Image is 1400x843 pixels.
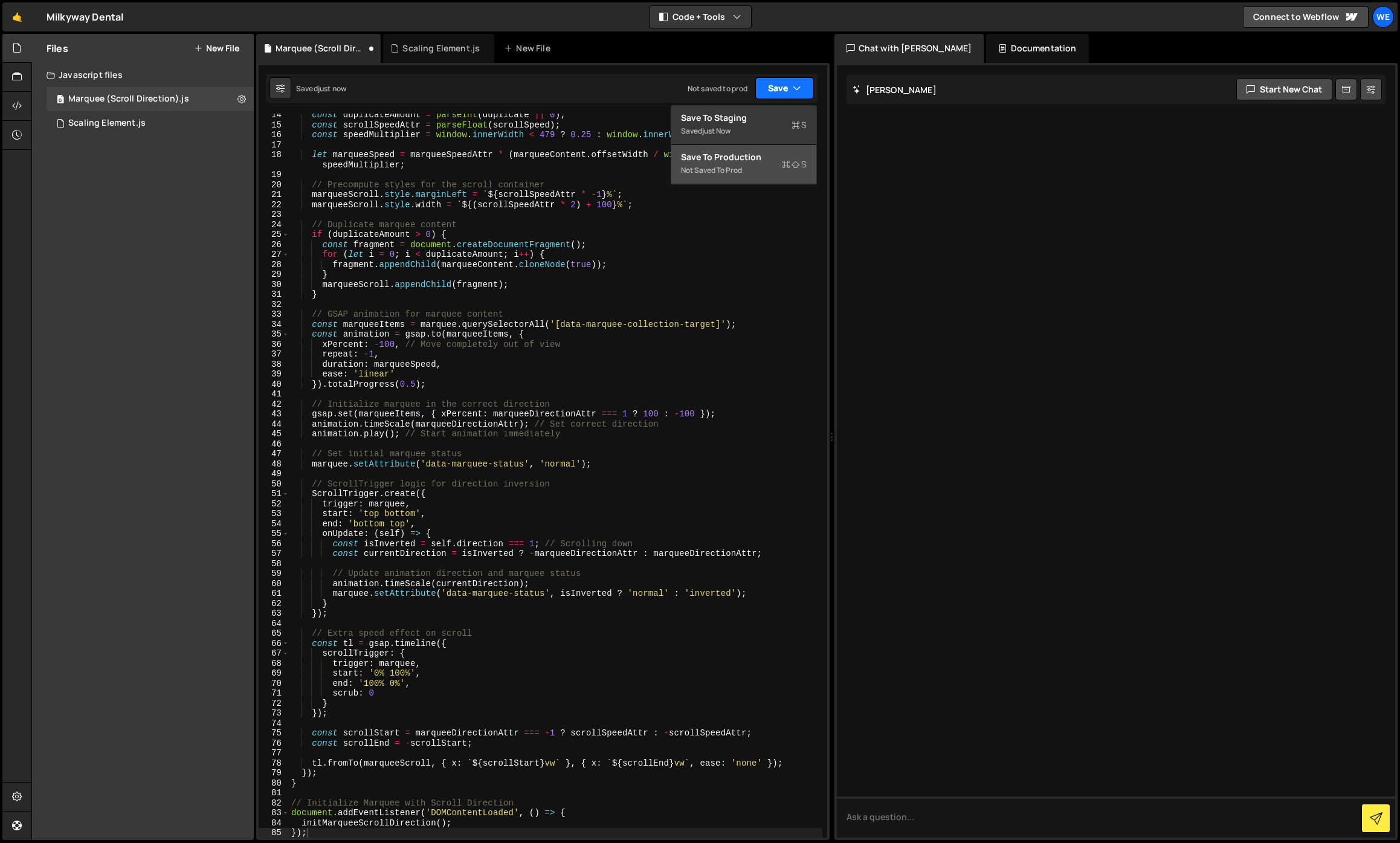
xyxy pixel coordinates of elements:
button: Save to ProductionS Not saved to prod [671,145,816,184]
div: 79 [259,768,289,778]
div: 68 [259,659,289,669]
div: 33 [259,309,289,320]
div: 65 [259,628,289,639]
div: 76 [259,738,289,749]
div: 48 [259,459,289,470]
span: 0 [57,95,64,105]
button: Save to StagingS Savedjust now [671,106,816,145]
button: Code + Tools [650,6,751,28]
div: 55 [259,529,289,539]
span: S [782,158,807,170]
div: 27 [259,250,289,260]
div: 72 [259,699,289,709]
div: 29 [259,270,289,280]
div: Documentation [986,34,1088,63]
div: 80 [259,778,289,789]
div: 31 [259,289,289,300]
div: 77 [259,748,289,758]
div: Chat with [PERSON_NAME] [834,34,984,63]
div: 66 [259,639,289,649]
span: S [792,119,807,131]
div: 82 [259,798,289,809]
div: just now [702,126,731,136]
div: 83 [259,808,289,818]
button: Start new chat [1236,79,1332,100]
div: 42 [259,399,289,410]
div: 18 [259,150,289,170]
div: 63 [259,609,289,619]
div: 19 [259,170,289,180]
div: 74 [259,719,289,729]
h2: Files [47,42,68,55]
div: 73 [259,708,289,719]
div: 52 [259,499,289,509]
div: 59 [259,569,289,579]
div: 78 [259,758,289,769]
div: 25 [259,230,289,240]
div: Code + Tools [671,105,817,185]
div: 81 [259,788,289,798]
a: 🤙 [2,2,32,31]
div: 53 [259,509,289,519]
div: 44 [259,419,289,430]
div: 67 [259,648,289,659]
button: Save [755,77,814,99]
div: 38 [259,360,289,370]
div: 64 [259,619,289,629]
div: 17 [259,140,289,150]
div: 58 [259,559,289,569]
div: 14 [259,110,289,120]
div: 28 [259,260,289,270]
div: 60 [259,579,289,589]
div: 75 [259,728,289,738]
div: Scaling Element.js [68,118,146,129]
div: 40 [259,380,289,390]
div: Milkyway Dental [47,10,123,24]
div: 69 [259,668,289,679]
div: 70 [259,679,289,689]
a: We [1372,6,1394,28]
div: Save to Production [681,151,807,163]
div: 22 [259,200,289,210]
div: 84 [259,818,289,828]
div: 34 [259,320,289,330]
div: 15 [259,120,289,131]
div: 20 [259,180,289,190]
div: 39 [259,369,289,380]
div: 50 [259,479,289,489]
div: 71 [259,688,289,699]
div: 36 [259,340,289,350]
div: 43 [259,409,289,419]
div: 26 [259,240,289,250]
div: 46 [259,439,289,450]
div: Save to Staging [681,112,807,124]
div: 16363/44669.js [47,87,254,111]
div: 56 [259,539,289,549]
div: 21 [259,190,289,200]
div: 61 [259,589,289,599]
button: New File [194,44,239,53]
div: 23 [259,210,289,220]
div: 45 [259,429,289,439]
div: Marquee (Scroll Direction).js [68,94,189,105]
div: 49 [259,469,289,479]
div: Marquee (Scroll Direction).js [276,42,366,54]
div: Saved [296,83,346,94]
div: 51 [259,489,289,499]
div: 62 [259,599,289,609]
div: 30 [259,280,289,290]
div: 16 [259,130,289,140]
div: New File [504,42,555,54]
div: 85 [259,828,289,838]
div: 16363/44236.js [47,111,254,135]
h2: [PERSON_NAME] [853,84,937,95]
a: Connect to Webflow [1243,6,1369,28]
div: Javascript files [32,63,254,87]
div: 57 [259,549,289,559]
div: 47 [259,449,289,459]
div: Scaling Element.js [402,42,480,54]
div: 41 [259,389,289,399]
div: 24 [259,220,289,230]
div: 35 [259,329,289,340]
